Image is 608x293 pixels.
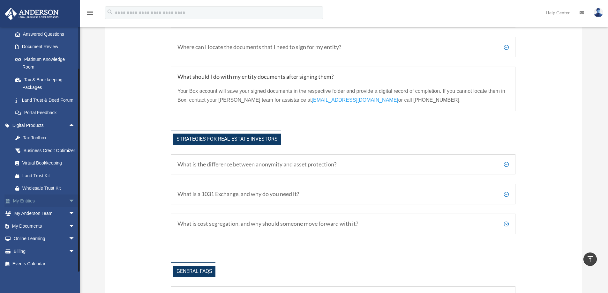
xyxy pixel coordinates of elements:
a: Land Trust Kit [9,169,85,182]
i: menu [86,9,94,17]
h5: What is cost segregation, and why should someone move forward with it? [177,220,509,227]
a: My Anderson Teamarrow_drop_down [4,207,85,220]
div: Business Credit Optimizer [22,147,77,155]
a: Platinum Knowledge Room [9,53,85,73]
span: General FAQs [173,266,215,277]
span: Your Box account will save your signed documents in the respective folder and provide a digital r... [177,88,505,103]
span: arrow_drop_up [69,119,81,132]
img: Anderson Advisors Platinum Portal [3,8,61,20]
h5: What should I do with my entity documents after signing them? [177,73,509,80]
span: or call [PHONE_NUMBER]. [398,97,461,103]
span: [EMAIL_ADDRESS][DOMAIN_NAME] [312,97,398,103]
a: Online Learningarrow_drop_down [4,232,85,245]
a: Billingarrow_drop_down [4,245,85,258]
span: arrow_drop_down [69,194,81,208]
span: arrow_drop_down [69,245,81,258]
a: Land Trust & Deed Forum [9,94,85,106]
a: Events Calendar [4,258,85,270]
div: Tax Toolbox [22,134,77,142]
a: Answered Questions [9,28,85,40]
h5: What is a 1031 Exchange, and why do you need it? [177,191,509,198]
a: menu [86,11,94,17]
a: Digital Productsarrow_drop_up [4,119,85,132]
div: Virtual Bookkeeping [22,159,77,167]
i: search [107,9,114,16]
a: Virtual Bookkeeping [9,157,85,170]
div: Wholesale Trust Kit [22,184,77,192]
a: Wholesale Trust Kit [9,182,85,195]
a: Portal Feedback [9,106,85,119]
a: vertical_align_top [583,253,597,266]
a: My Documentsarrow_drop_down [4,220,85,232]
span: arrow_drop_down [69,220,81,233]
span: arrow_drop_down [69,207,81,220]
span: Strategies for Real Estate Investors [173,134,281,145]
a: My Entitiesarrow_drop_down [4,194,85,207]
a: [EMAIL_ADDRESS][DOMAIN_NAME] [312,97,398,106]
span: arrow_drop_down [69,232,81,245]
img: User Pic [594,8,603,17]
a: Tax Toolbox [9,132,85,144]
a: Document Review [9,40,85,53]
h5: What is the difference between anonymity and asset protection? [177,161,509,168]
div: Land Trust Kit [22,172,77,180]
a: Business Credit Optimizer [9,144,85,157]
a: Tax & Bookkeeping Packages [9,73,85,94]
h5: Where can I locate the documents that I need to sign for my entity? [177,44,509,51]
i: vertical_align_top [586,255,594,263]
